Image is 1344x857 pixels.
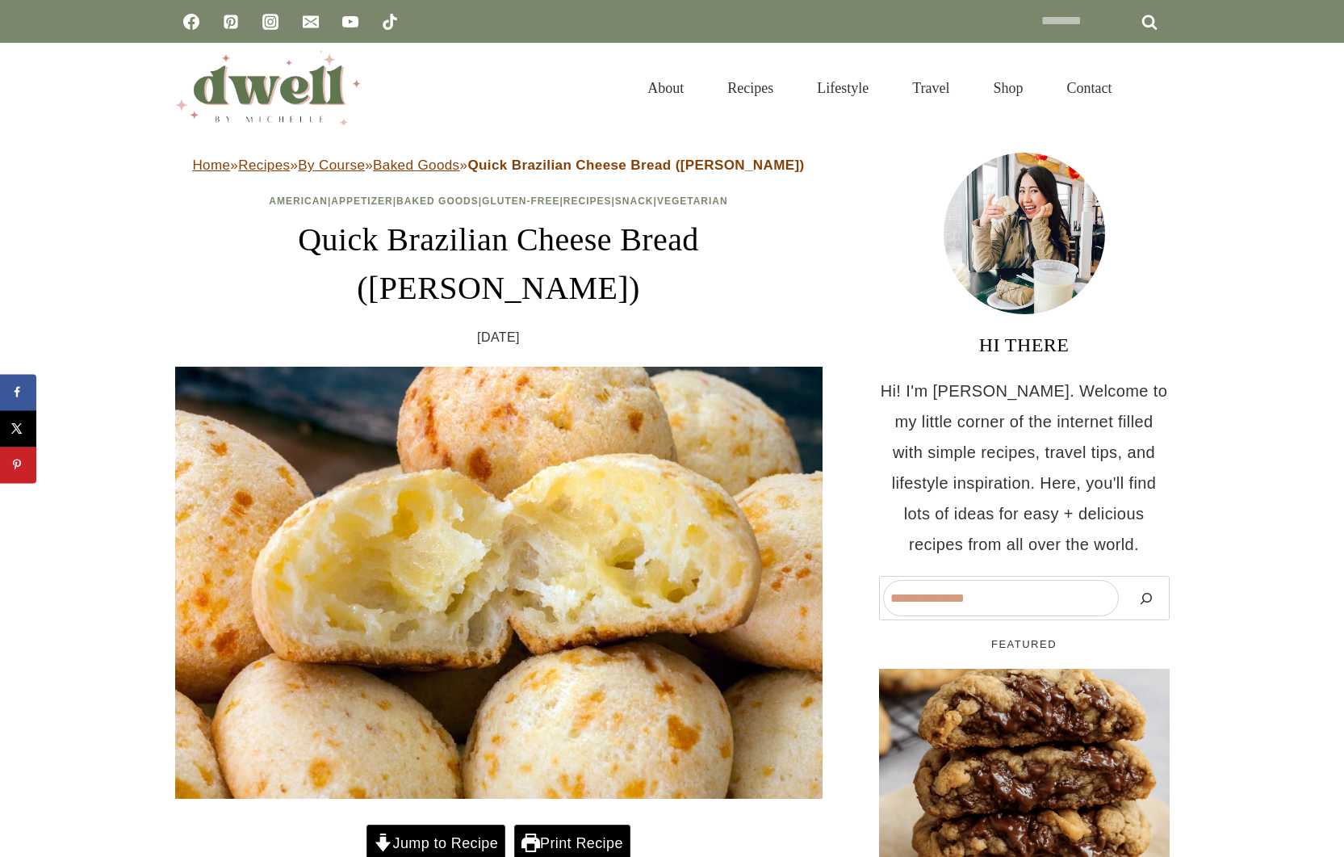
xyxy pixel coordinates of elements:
[215,6,247,38] a: Pinterest
[477,326,520,350] time: [DATE]
[626,60,705,116] a: About
[467,158,804,173] strong: Quick Brazilian Cheese Bread ([PERSON_NAME])
[482,195,559,207] a: Gluten-Free
[563,195,612,207] a: Recipes
[331,195,392,207] a: Appetizer
[298,158,365,173] a: By Course
[175,216,823,313] h1: Quick Brazilian Cheese Bread ([PERSON_NAME])
[175,367,823,799] img: Brazilian Cheese Bread Pao de Quiejo
[1045,60,1134,116] a: Contact
[192,158,230,173] a: Home
[269,195,328,207] a: American
[396,195,479,207] a: Baked Goods
[879,330,1170,359] h3: HI THERE
[175,51,361,125] img: DWELL by michelle
[626,60,1133,116] nav: Primary Navigation
[295,6,327,38] a: Email
[890,60,971,116] a: Travel
[238,158,290,173] a: Recipes
[1127,580,1166,616] button: Search
[269,195,727,207] span: | | | | | |
[879,376,1170,560] p: Hi! I'm [PERSON_NAME]. Welcome to my little corner of the internet filled with simple recipes, tr...
[192,158,804,173] span: » » » »
[254,6,287,38] a: Instagram
[175,6,207,38] a: Facebook
[879,636,1170,653] h5: FEATURED
[615,195,654,207] a: Snack
[795,60,890,116] a: Lifestyle
[373,158,459,173] a: Baked Goods
[1142,74,1170,102] button: View Search Form
[334,6,366,38] a: YouTube
[374,6,406,38] a: TikTok
[705,60,795,116] a: Recipes
[657,195,728,207] a: Vegetarian
[971,60,1045,116] a: Shop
